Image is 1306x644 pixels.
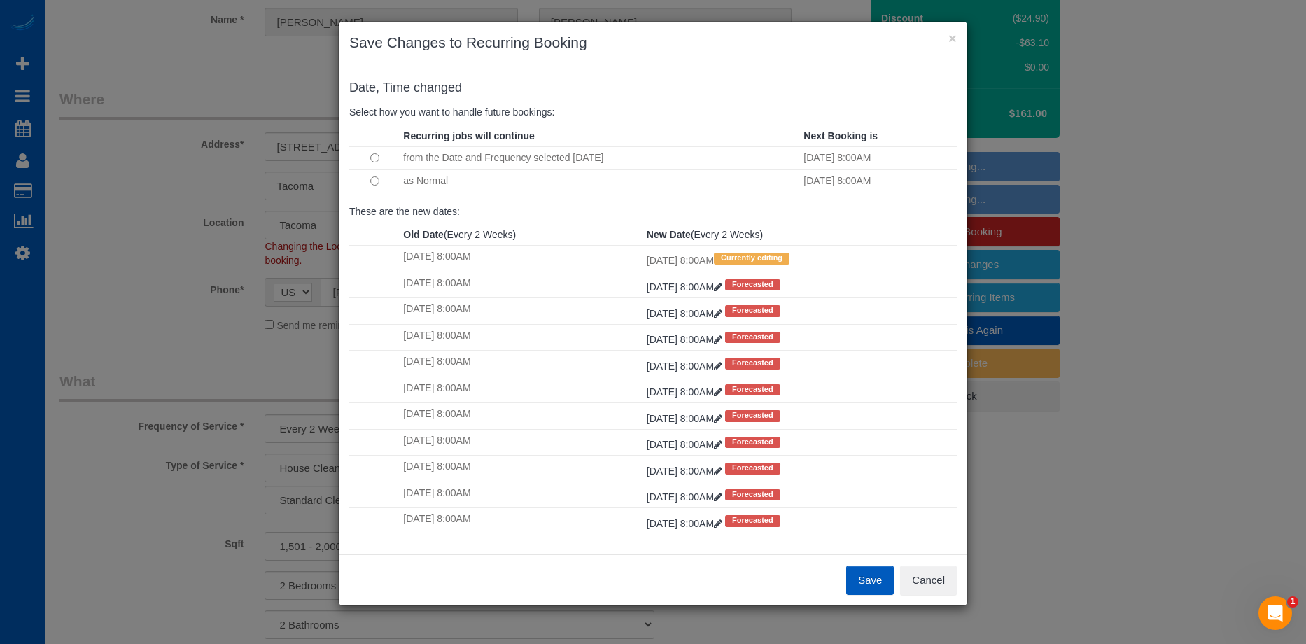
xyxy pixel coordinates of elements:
strong: Old Date [403,229,444,240]
td: [DATE] 8:00AM [400,351,643,377]
td: [DATE] 8:00AM [400,272,643,297]
td: [DATE] 8:00AM [400,377,643,402]
p: These are the new dates: [349,204,957,218]
button: Cancel [900,566,957,595]
a: [DATE] 8:00AM [647,386,725,398]
th: (Every 2 Weeks) [400,224,643,246]
span: Forecasted [725,384,780,395]
strong: Recurring jobs will continue [403,130,534,141]
td: [DATE] 8:00AM [400,482,643,507]
td: [DATE] 8:00AM [800,146,957,169]
td: [DATE] 8:00AM [800,169,957,192]
span: Forecasted [725,463,780,474]
span: Forecasted [725,437,780,448]
a: [DATE] 8:00AM [647,518,725,529]
strong: New Date [647,229,691,240]
a: [DATE] 8:00AM [647,334,725,345]
td: [DATE] 8:00AM [400,298,643,324]
span: Forecasted [725,279,780,290]
span: Forecasted [725,489,780,500]
td: [DATE] 8:00AM [400,456,643,482]
a: [DATE] 8:00AM [647,413,725,424]
span: Forecasted [725,358,780,369]
span: Date, Time [349,80,410,94]
td: [DATE] 8:00AM [400,246,643,272]
td: [DATE] 8:00AM [400,508,643,534]
button: × [948,31,957,45]
td: [DATE] 8:00AM [400,324,643,350]
a: [DATE] 8:00AM [647,491,725,503]
button: Save [846,566,894,595]
strong: Next Booking is [803,130,878,141]
td: [DATE] 8:00AM [643,246,957,272]
a: [DATE] 8:00AM [647,281,725,293]
span: 1 [1287,596,1298,608]
td: as Normal [400,169,800,192]
a: [DATE] 8:00AM [647,439,725,450]
td: [DATE] 8:00AM [400,403,643,429]
span: Forecasted [725,410,780,421]
th: (Every 2 Weeks) [643,224,957,246]
a: [DATE] 8:00AM [647,465,725,477]
span: Forecasted [725,332,780,343]
span: Forecasted [725,305,780,316]
a: [DATE] 8:00AM [647,360,725,372]
a: [DATE] 8:00AM [647,308,725,319]
span: Forecasted [725,515,780,526]
td: from the Date and Frequency selected [DATE] [400,146,800,169]
h4: changed [349,81,957,95]
span: Currently editing [714,253,789,264]
p: Select how you want to handle future bookings: [349,105,957,119]
h3: Save Changes to Recurring Booking [349,32,957,53]
td: [DATE] 8:00AM [400,429,643,455]
iframe: Intercom live chat [1258,596,1292,630]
